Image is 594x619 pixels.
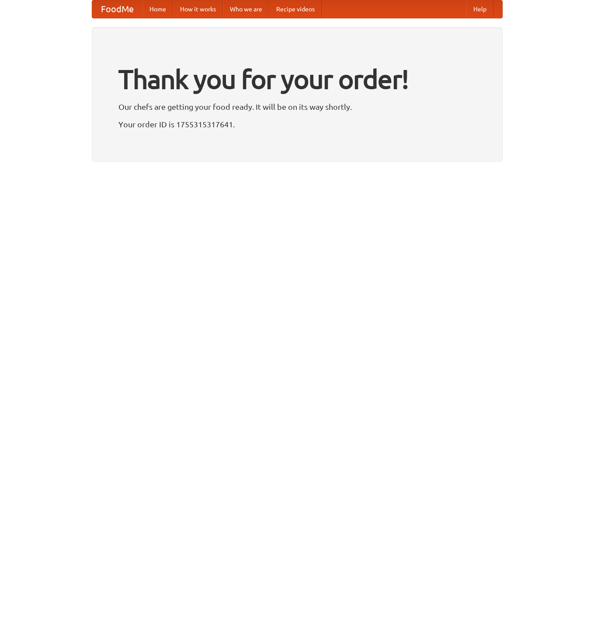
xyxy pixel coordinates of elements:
p: Your order ID is 1755315317641. [118,118,476,131]
a: Help [466,0,493,18]
a: Who we are [223,0,269,18]
a: Home [142,0,173,18]
p: Our chefs are getting your food ready. It will be on its way shortly. [118,100,476,113]
a: FoodMe [92,0,142,18]
a: How it works [173,0,223,18]
a: Recipe videos [269,0,322,18]
h1: Thank you for your order! [118,58,476,100]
